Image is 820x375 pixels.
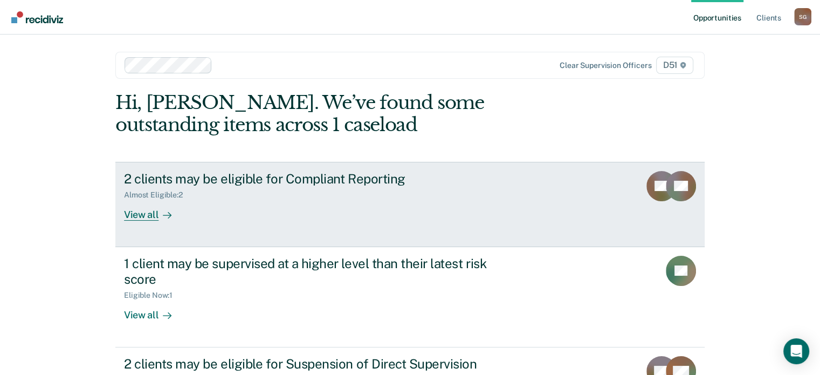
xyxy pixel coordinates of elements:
[124,171,502,187] div: 2 clients may be eligible for Compliant Reporting
[560,61,651,70] div: Clear supervision officers
[115,162,705,247] a: 2 clients may be eligible for Compliant ReportingAlmost Eligible:2View all
[115,247,705,347] a: 1 client may be supervised at a higher level than their latest risk scoreEligible Now:1View all
[11,11,63,23] img: Recidiviz
[124,291,181,300] div: Eligible Now : 1
[115,92,587,136] div: Hi, [PERSON_NAME]. We’ve found some outstanding items across 1 caseload
[124,200,184,221] div: View all
[783,338,809,364] div: Open Intercom Messenger
[794,8,811,25] div: S G
[124,256,502,287] div: 1 client may be supervised at a higher level than their latest risk score
[794,8,811,25] button: Profile dropdown button
[124,300,184,321] div: View all
[124,190,191,200] div: Almost Eligible : 2
[656,57,693,74] span: D51
[124,356,502,372] div: 2 clients may be eligible for Suspension of Direct Supervision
